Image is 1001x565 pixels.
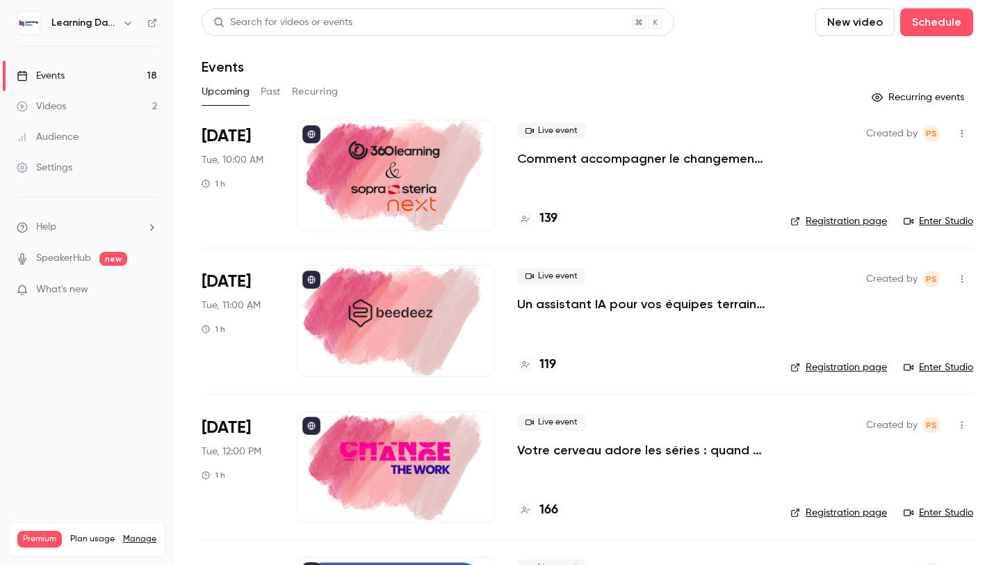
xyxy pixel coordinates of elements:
[517,356,556,374] a: 119
[517,209,558,228] a: 139
[904,506,973,520] a: Enter Studio
[17,100,66,113] div: Videos
[539,501,558,520] h4: 166
[17,531,62,548] span: Premium
[17,161,72,175] div: Settings
[866,417,918,433] span: Created by
[202,324,225,335] div: 1 h
[202,58,244,75] h1: Events
[36,282,88,297] span: What's new
[202,178,225,189] div: 1 h
[202,299,261,312] span: Tue, 11:00 AM
[517,501,558,520] a: 166
[202,120,275,231] div: Oct 7 Tue, 10:00 AM (Europe/Paris)
[517,442,768,459] a: Votre cerveau adore les séries : quand les neurosciences rencontrent la formation
[517,122,586,139] span: Live event
[866,125,918,142] span: Created by
[790,214,887,228] a: Registration page
[923,125,940,142] span: Prad Selvarajah
[17,130,79,144] div: Audience
[202,153,263,167] span: Tue, 10:00 AM
[292,81,339,103] button: Recurring
[202,470,225,481] div: 1 h
[517,414,586,431] span: Live event
[904,360,973,374] a: Enter Studio
[926,417,937,433] span: PS
[261,81,281,103] button: Past
[865,86,973,109] button: Recurring events
[99,252,127,266] span: new
[202,265,275,376] div: Oct 7 Tue, 11:00 AM (Europe/Paris)
[17,12,40,34] img: Learning Days
[202,271,251,293] span: [DATE]
[213,15,352,30] div: Search for videos or events
[36,251,91,266] a: SpeakerHub
[923,417,940,433] span: Prad Selvarajah
[866,271,918,287] span: Created by
[202,125,251,148] span: [DATE]
[123,534,156,545] a: Manage
[517,150,768,167] a: Comment accompagner le changement avec le skills-based learning ?
[900,8,973,36] button: Schedule
[790,506,887,520] a: Registration page
[202,445,261,459] span: Tue, 12:00 PM
[70,534,115,545] span: Plan usage
[51,16,117,30] h6: Learning Days
[202,81,250,103] button: Upcoming
[815,8,895,36] button: New video
[202,417,251,439] span: [DATE]
[926,271,937,287] span: PS
[202,411,275,523] div: Oct 7 Tue, 12:00 PM (Europe/Paris)
[517,296,768,312] a: Un assistant IA pour vos équipes terrain : former, accompagner et transformer l’expérience apprenant
[539,356,556,374] h4: 119
[140,284,157,296] iframe: Noticeable Trigger
[926,125,937,142] span: PS
[517,268,586,285] span: Live event
[790,360,887,374] a: Registration page
[539,209,558,228] h4: 139
[17,220,157,234] li: help-dropdown-opener
[923,271,940,287] span: Prad Selvarajah
[17,69,65,83] div: Events
[36,220,56,234] span: Help
[904,214,973,228] a: Enter Studio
